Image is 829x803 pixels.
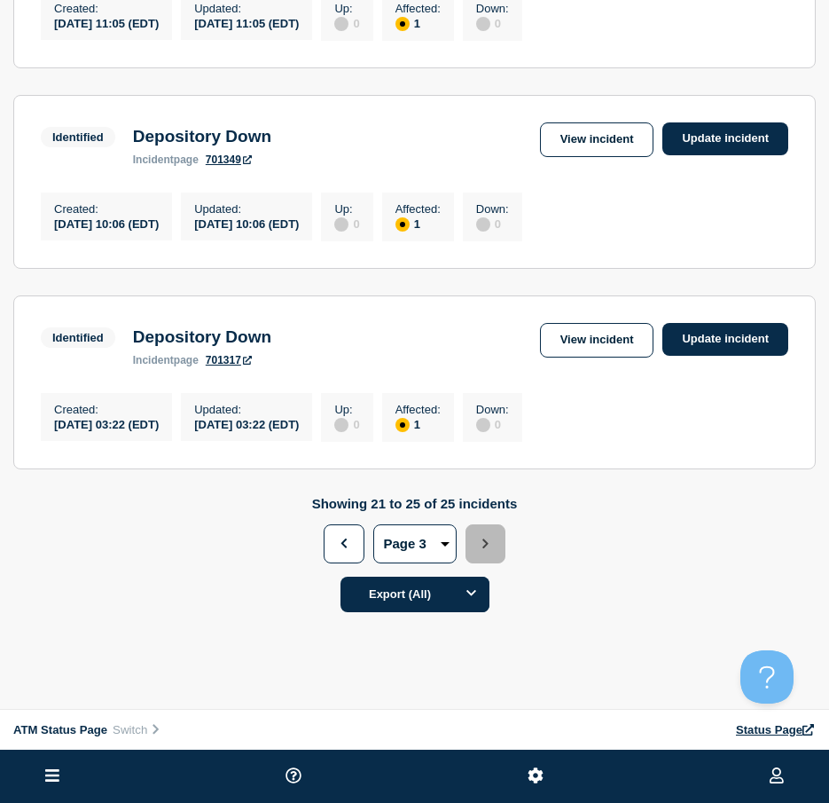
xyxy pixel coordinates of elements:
[13,723,107,736] span: ATM Status Page
[54,216,159,231] div: [DATE] 10:06 (EDT)
[133,154,199,166] p: page
[334,2,359,15] p: Up :
[476,416,509,432] div: 0
[476,17,490,31] div: disabled
[334,418,348,432] div: disabled
[194,2,299,15] p: Updated :
[454,577,489,612] button: Options
[395,217,410,232] div: affected
[194,403,299,416] p: Updated :
[334,15,359,31] div: 0
[740,650,794,704] iframe: Help Scout Beacon - Open
[476,2,509,15] p: Down :
[133,354,199,366] p: page
[340,577,489,612] button: Export (All)
[395,15,441,31] div: 1
[334,17,348,31] div: disabled
[54,2,159,15] p: Created :
[476,202,509,216] p: Down :
[334,216,359,232] div: 0
[41,127,115,147] span: Identified
[662,122,788,155] a: Update incident
[476,15,509,31] div: 0
[334,416,359,432] div: 0
[54,202,159,216] p: Created :
[54,403,159,416] p: Created :
[395,416,441,432] div: 1
[206,354,252,366] a: 701317
[194,216,299,231] div: [DATE] 10:06 (EDT)
[133,127,271,146] h3: Depository Down
[395,17,410,31] div: affected
[395,202,441,216] p: Affected :
[334,403,359,416] p: Up :
[41,327,115,348] span: Identified
[476,418,490,432] div: disabled
[395,2,441,15] p: Affected :
[194,416,299,431] div: [DATE] 03:22 (EDT)
[334,202,359,216] p: Up :
[334,217,348,232] div: disabled
[395,418,410,432] div: affected
[540,122,654,157] a: View incident
[395,216,441,232] div: 1
[54,15,159,30] div: [DATE] 11:05 (EDT)
[206,154,252,166] a: 701349
[312,496,518,511] p: Showing 21 to 25 of 25 incidents
[662,323,788,356] a: Update incident
[476,217,490,232] div: disabled
[133,354,174,366] span: incident
[194,202,299,216] p: Updated :
[476,403,509,416] p: Down :
[194,15,299,30] div: [DATE] 11:05 (EDT)
[54,416,159,431] div: [DATE] 03:22 (EDT)
[736,723,816,736] a: Status Page
[395,403,441,416] p: Affected :
[540,323,654,358] a: View incident
[133,327,271,347] h3: Depository Down
[107,722,167,737] button: Switch
[476,216,509,232] div: 0
[133,154,174,166] span: incident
